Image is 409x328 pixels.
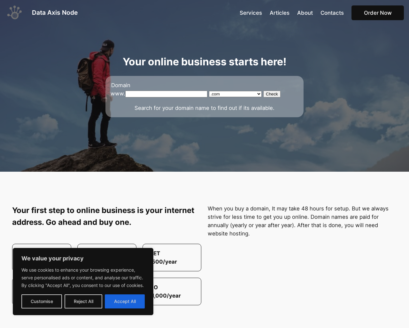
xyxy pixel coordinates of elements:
[111,81,298,98] form: www.
[240,9,262,17] a: Services
[12,206,194,227] strong: Your first step to online business is your internet address. Go ahead and buy one.​
[32,9,78,16] a: Data Axis Node
[297,10,313,16] span: About
[263,91,281,97] input: Check
[111,81,298,89] legend: Domain
[21,266,145,289] p: We use cookies to enhance your browsing experience, serve personalised ads or content, and analys...
[148,284,181,299] strong: .CO K1,000/year
[240,10,262,16] span: Services
[105,294,145,308] button: Accept All
[65,294,102,308] button: Reject All
[5,3,24,22] img: Data Axis Node
[208,204,397,238] p: When you buy a domain, It may take 48 hours for setup. But we always strive for less time to get ...
[270,10,289,16] span: Articles
[13,248,153,315] div: We value your privacy
[320,9,344,17] a: Contacts
[240,5,404,20] nav: Main Menu
[351,5,404,20] a: Order Now
[297,9,313,17] a: About
[21,255,145,262] p: We value your privacy
[21,294,62,308] button: Customise
[123,55,286,68] strong: Your online business starts here!​
[320,10,344,16] span: Contacts
[111,104,298,112] p: Search for your domain name to find out if its available.​
[270,9,289,17] a: Articles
